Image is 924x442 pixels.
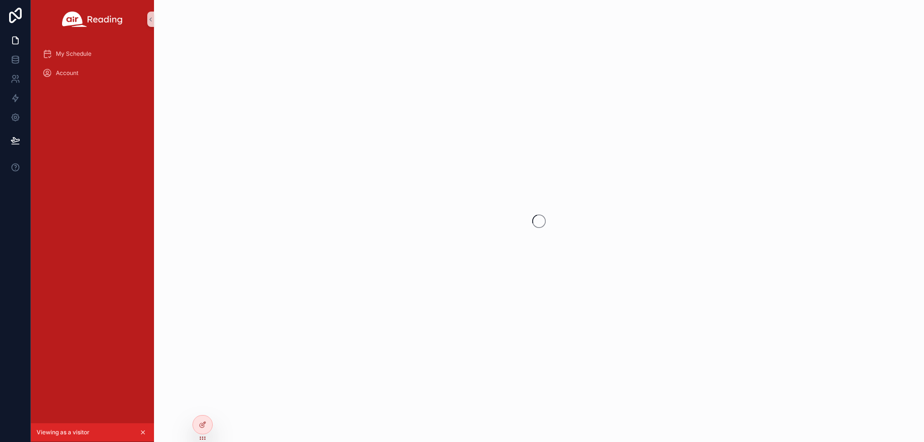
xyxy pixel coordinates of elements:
span: Viewing as a visitor [37,429,90,436]
a: My Schedule [37,45,148,63]
div: scrollable content [31,38,154,94]
a: Account [37,64,148,82]
span: Account [56,69,78,77]
img: App logo [62,12,123,27]
span: My Schedule [56,50,91,58]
